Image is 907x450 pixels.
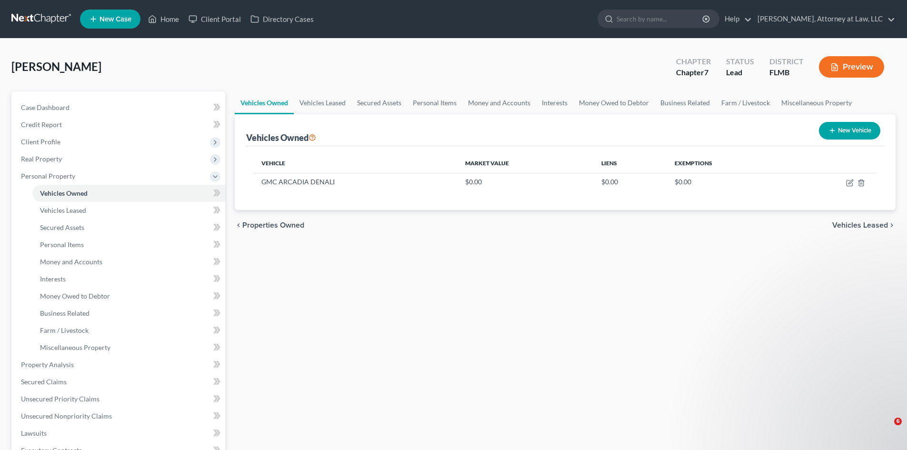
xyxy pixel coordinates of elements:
[32,305,225,322] a: Business Related
[32,339,225,356] a: Miscellaneous Property
[235,91,294,114] a: Vehicles Owned
[676,56,711,67] div: Chapter
[458,154,593,173] th: Market Value
[40,309,90,317] span: Business Related
[716,91,776,114] a: Farm / Livestock
[21,103,70,111] span: Case Dashboard
[13,408,225,425] a: Unsecured Nonpriority Claims
[462,91,536,114] a: Money and Accounts
[573,91,655,114] a: Money Owed to Debtor
[32,236,225,253] a: Personal Items
[242,221,304,229] span: Properties Owned
[726,67,754,78] div: Lead
[832,221,896,229] button: Vehicles Leased chevron_right
[753,10,895,28] a: [PERSON_NAME], Attorney at Law, LLC
[819,122,880,140] button: New Vehicle
[40,206,86,214] span: Vehicles Leased
[294,91,351,114] a: Vehicles Leased
[246,132,316,143] div: Vehicles Owned
[13,356,225,373] a: Property Analysis
[40,223,84,231] span: Secured Assets
[21,378,67,386] span: Secured Claims
[407,91,462,114] a: Personal Items
[888,221,896,229] i: chevron_right
[667,154,789,173] th: Exemptions
[21,155,62,163] span: Real Property
[32,253,225,270] a: Money and Accounts
[21,172,75,180] span: Personal Property
[776,91,857,114] a: Miscellaneous Property
[769,56,804,67] div: District
[235,221,304,229] button: chevron_left Properties Owned
[21,120,62,129] span: Credit Report
[13,116,225,133] a: Credit Report
[21,412,112,420] span: Unsecured Nonpriority Claims
[246,10,319,28] a: Directory Cases
[40,240,84,249] span: Personal Items
[875,418,897,440] iframe: Intercom live chat
[458,173,593,191] td: $0.00
[13,425,225,442] a: Lawsuits
[594,173,667,191] td: $0.00
[617,10,704,28] input: Search by name...
[351,91,407,114] a: Secured Assets
[184,10,246,28] a: Client Portal
[235,221,242,229] i: chevron_left
[40,275,66,283] span: Interests
[21,395,100,403] span: Unsecured Priority Claims
[13,99,225,116] a: Case Dashboard
[655,91,716,114] a: Business Related
[32,202,225,219] a: Vehicles Leased
[32,270,225,288] a: Interests
[32,288,225,305] a: Money Owed to Debtor
[40,343,110,351] span: Miscellaneous Property
[536,91,573,114] a: Interests
[21,138,60,146] span: Client Profile
[894,418,902,425] span: 6
[769,67,804,78] div: FLMB
[13,373,225,390] a: Secured Claims
[100,16,131,23] span: New Case
[32,219,225,236] a: Secured Assets
[832,221,888,229] span: Vehicles Leased
[40,189,88,197] span: Vehicles Owned
[40,326,89,334] span: Farm / Livestock
[32,185,225,202] a: Vehicles Owned
[13,390,225,408] a: Unsecured Priority Claims
[720,10,752,28] a: Help
[254,173,458,191] td: GMC ARCADIA DENALI
[143,10,184,28] a: Home
[667,173,789,191] td: $0.00
[726,56,754,67] div: Status
[32,322,225,339] a: Farm / Livestock
[676,67,711,78] div: Chapter
[21,360,74,369] span: Property Analysis
[254,154,458,173] th: Vehicle
[819,56,884,78] button: Preview
[40,258,102,266] span: Money and Accounts
[40,292,110,300] span: Money Owed to Debtor
[704,68,708,77] span: 7
[11,60,101,73] span: [PERSON_NAME]
[21,429,47,437] span: Lawsuits
[594,154,667,173] th: Liens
